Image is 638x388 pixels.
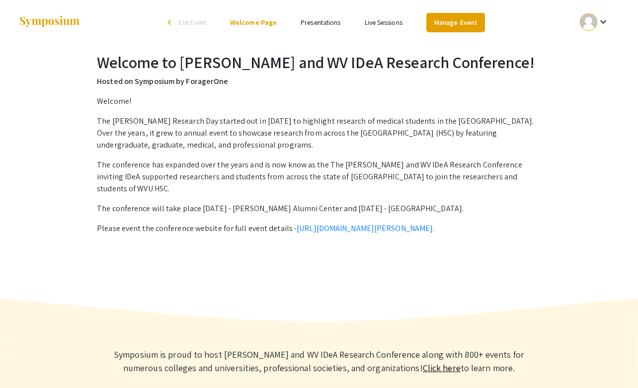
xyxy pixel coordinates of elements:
a: Live Sessions [365,18,402,27]
a: Welcome Page [230,18,277,27]
a: [URL][DOMAIN_NAME][PERSON_NAME] [297,223,433,233]
p: Welcome! [97,95,541,107]
button: Expand account dropdown [569,11,620,33]
a: Presentations [301,18,340,27]
a: Learn more about Symposium [423,362,461,374]
p: The conference has expanded over the years and is now know as the The [PERSON_NAME] and WV IDeA R... [97,159,541,195]
a: Manage Event [426,13,485,32]
p: The [PERSON_NAME] Research Day started out in [DATE] to highlight research of medical students in... [97,115,541,151]
span: Exit Event [179,18,206,27]
mat-icon: Expand account dropdown [597,16,609,28]
img: Symposium by ForagerOne [18,15,80,29]
div: arrow_back_ios [168,19,174,25]
p: The conference will take place [DATE] - [PERSON_NAME] Alumni Center and [DATE] - [GEOGRAPHIC_DATA]. [97,203,541,215]
iframe: Chat [7,343,42,381]
p: Hosted on Symposium by ForagerOne [97,76,541,87]
p: Symposium is proud to host [PERSON_NAME] and WV IDeA Research Conference along with 800+ events f... [105,348,533,375]
h2: Welcome to [PERSON_NAME] and WV IDeA Research Conference! [97,53,541,72]
p: Please event the conference website for full event details - . [97,223,541,234]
